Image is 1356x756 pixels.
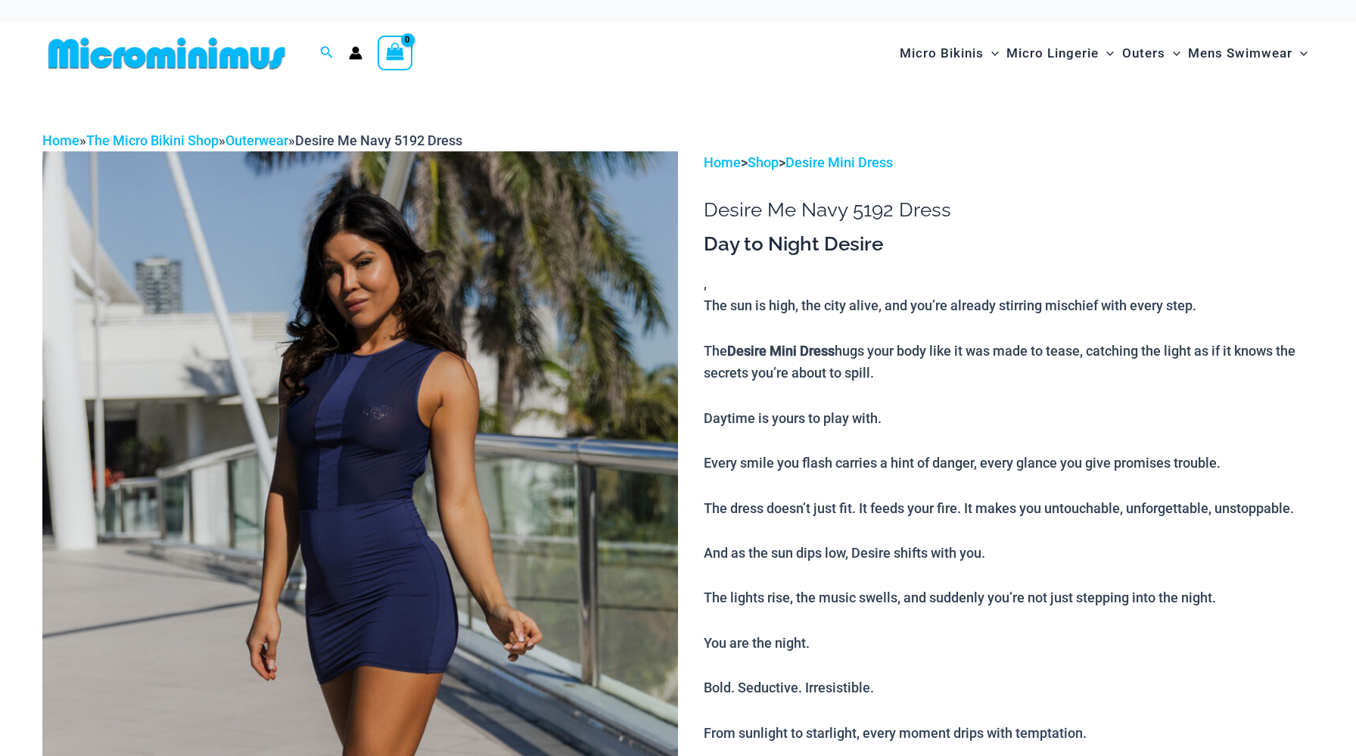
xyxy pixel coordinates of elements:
p: > > [704,151,1314,174]
a: Account icon link [349,46,362,60]
span: Desire Me Navy 5192 Dress [295,132,462,148]
a: OutersMenu ToggleMenu Toggle [1118,30,1184,76]
a: Search icon link [320,44,334,63]
h3: Day to Night Desire [704,232,1314,257]
span: Menu Toggle [1292,34,1308,73]
span: Menu Toggle [984,34,999,73]
span: Mens Swimwear [1188,34,1292,73]
a: Micro LingerieMenu ToggleMenu Toggle [1003,30,1118,76]
nav: Site Navigation [894,28,1314,79]
a: Outerwear [225,132,288,148]
span: Menu Toggle [1099,34,1114,73]
span: Micro Bikinis [900,34,984,73]
a: Mens SwimwearMenu ToggleMenu Toggle [1184,30,1311,76]
a: Micro BikinisMenu ToggleMenu Toggle [896,30,1003,76]
a: Home [42,132,79,148]
a: The Micro Bikini Shop [86,132,219,148]
span: Menu Toggle [1165,34,1180,73]
b: Desire Mini Dress [727,343,835,359]
a: View Shopping Cart, empty [378,36,412,70]
span: Outers [1122,34,1165,73]
span: Micro Lingerie [1006,34,1099,73]
span: » » » [42,132,462,148]
a: Shop [748,154,779,170]
a: Desire Mini Dress [785,154,893,170]
h1: Desire Me Navy 5192 Dress [704,198,1314,222]
img: MM SHOP LOGO FLAT [42,36,291,70]
a: Home [704,154,741,170]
